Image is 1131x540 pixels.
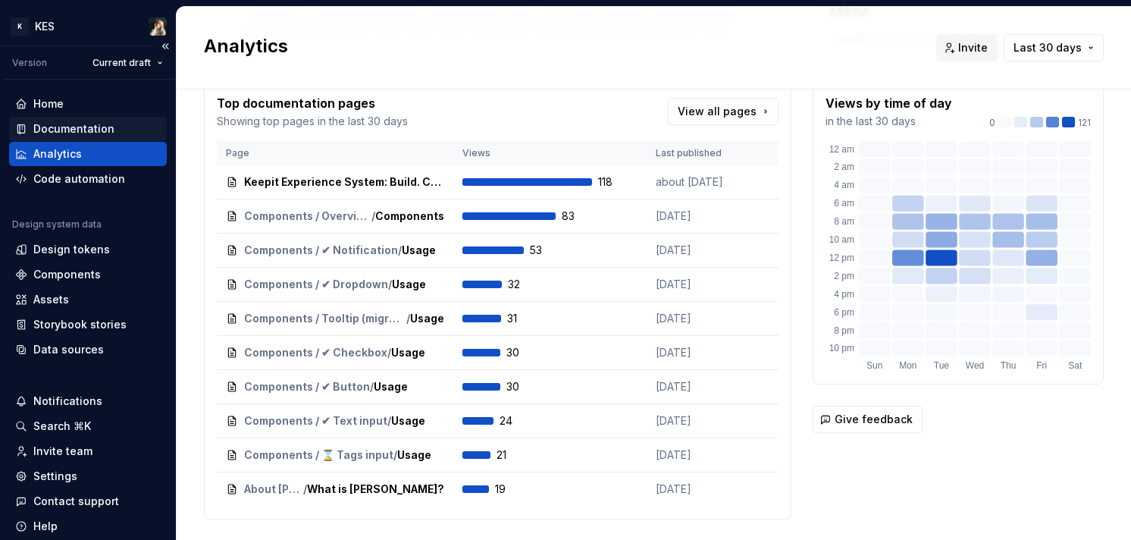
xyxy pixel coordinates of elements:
[398,243,402,258] span: /
[829,234,854,245] text: 10 am
[9,414,167,438] button: Search ⌘K
[656,209,769,224] p: [DATE]
[33,469,77,484] div: Settings
[33,292,69,307] div: Assets
[92,57,151,69] span: Current draft
[33,146,82,162] div: Analytics
[829,144,854,155] text: 12 am
[989,117,995,129] p: 0
[834,162,854,172] text: 2 am
[33,242,110,257] div: Design tokens
[834,289,854,300] text: 4 pm
[936,34,998,61] button: Invite
[9,167,167,191] a: Code automation
[899,360,916,371] text: Mon
[244,174,444,190] span: Keepit Experience System: Build. Contribute. Evolve.
[9,117,167,141] a: Documentation
[33,267,101,282] div: Components
[387,413,391,429] span: /
[244,311,406,326] span: Components / Tooltip (migrated)
[826,114,952,129] p: in the last 30 days
[656,413,769,429] p: [DATE]
[9,439,167,463] a: Invite team
[9,262,167,287] a: Components
[155,36,176,57] button: Collapse sidebar
[9,237,167,262] a: Design tokens
[495,482,534,497] span: 19
[562,209,601,224] span: 83
[217,114,408,129] p: Showing top pages in the last 30 days
[303,482,307,497] span: /
[500,413,539,429] span: 24
[35,19,55,34] div: KES
[9,142,167,166] a: Analytics
[834,198,854,209] text: 6 am
[397,447,431,463] span: Usage
[217,94,408,112] p: Top documentation pages
[1036,360,1047,371] text: Fri
[86,52,170,74] button: Current draft
[829,253,854,263] text: 12 pm
[244,413,387,429] span: Components / ✔ Text input
[391,413,425,429] span: Usage
[656,447,769,463] p: [DATE]
[388,277,392,292] span: /
[656,311,769,326] p: [DATE]
[834,325,854,336] text: 8 pm
[9,464,167,488] a: Settings
[1001,360,1017,371] text: Thu
[307,482,444,497] span: What is [PERSON_NAME]?
[506,345,546,360] span: 30
[33,519,58,534] div: Help
[244,243,398,258] span: Components / ✔ Notification
[11,17,29,36] div: K
[1014,40,1082,55] span: Last 30 days
[244,447,393,463] span: Components / ⌛ Tags input
[387,345,391,360] span: /
[958,40,988,55] span: Invite
[244,482,303,497] span: About [PERSON_NAME]
[656,243,769,258] p: [DATE]
[656,482,769,497] p: [DATE]
[656,277,769,292] p: [DATE]
[33,121,114,137] div: Documentation
[217,141,453,165] th: Page
[3,10,173,42] button: KKESKatarzyna Tomżyńska
[835,412,913,427] span: Give feedback
[9,489,167,513] button: Contact support
[244,277,388,292] span: Components / ✔ Dropdown
[244,209,371,224] span: Components / Overview
[834,271,854,281] text: 2 pm
[244,379,370,394] span: Components / ✔ Button
[966,360,984,371] text: Wed
[9,389,167,413] button: Notifications
[33,419,91,434] div: Search ⌘K
[497,447,536,463] span: 21
[33,394,102,409] div: Notifications
[1004,34,1104,61] button: Last 30 days
[656,379,769,394] p: [DATE]
[33,444,92,459] div: Invite team
[506,379,546,394] span: 30
[647,141,779,165] th: Last published
[149,17,167,36] img: Katarzyna Tomżyńska
[33,342,104,357] div: Data sources
[9,514,167,538] button: Help
[668,98,779,125] a: View all pages
[1068,360,1082,371] text: Sat
[813,406,923,433] button: Give feedback
[371,209,375,224] span: /
[934,360,950,371] text: Tue
[391,345,425,360] span: Usage
[33,171,125,187] div: Code automation
[33,317,127,332] div: Storybook stories
[678,104,757,119] span: View all pages
[9,312,167,337] a: Storybook stories
[508,277,547,292] span: 32
[656,174,769,190] p: about [DATE]
[12,57,47,69] div: Version
[33,96,64,111] div: Home
[33,494,119,509] div: Contact support
[370,379,374,394] span: /
[834,216,854,227] text: 8 am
